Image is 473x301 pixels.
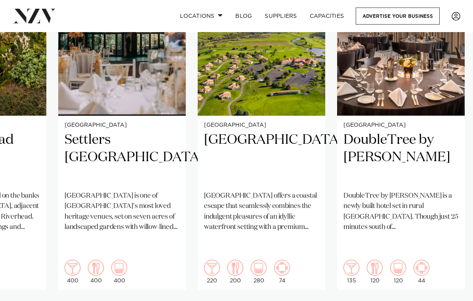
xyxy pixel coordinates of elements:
h2: [GEOGRAPHIC_DATA] [204,131,319,185]
small: [GEOGRAPHIC_DATA] [343,122,458,128]
div: 400 [65,260,80,284]
small: [GEOGRAPHIC_DATA] [204,122,319,128]
a: Capacities [303,8,351,25]
p: [GEOGRAPHIC_DATA] offers a coastal escape that seamlessly combines the indulgent pleasures of an ... [204,191,319,232]
img: meeting.png [274,260,290,276]
img: dining.png [367,260,383,276]
p: DoubleTree by [PERSON_NAME] is a newly built hotel set in rural [GEOGRAPHIC_DATA]. Though just 25... [343,191,458,232]
img: cocktail.png [204,260,220,276]
img: theatre.png [390,260,406,276]
a: BLOG [229,8,258,25]
div: 220 [204,260,220,284]
img: dining.png [227,260,243,276]
a: Locations [174,8,229,25]
img: dining.png [88,260,104,276]
img: theatre.png [111,260,127,276]
img: cocktail.png [65,260,80,276]
h2: DoubleTree by [PERSON_NAME] [343,131,458,185]
img: meeting.png [414,260,429,276]
small: [GEOGRAPHIC_DATA] [65,122,179,128]
div: 280 [251,260,267,284]
img: nzv-logo.png [13,9,56,23]
a: Advertise your business [356,8,440,25]
img: theatre.png [251,260,267,276]
div: 135 [343,260,359,284]
div: 400 [111,260,127,284]
div: 74 [274,260,290,284]
a: SUPPLIERS [258,8,303,25]
h2: Settlers [GEOGRAPHIC_DATA] [65,131,179,185]
div: 44 [414,260,429,284]
div: 120 [367,260,383,284]
p: [GEOGRAPHIC_DATA] is one of [GEOGRAPHIC_DATA]'s most loved heritage venues, set on seven acres of... [65,191,179,232]
div: 200 [227,260,243,284]
img: cocktail.png [343,260,359,276]
div: 120 [390,260,406,284]
div: 400 [88,260,104,284]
